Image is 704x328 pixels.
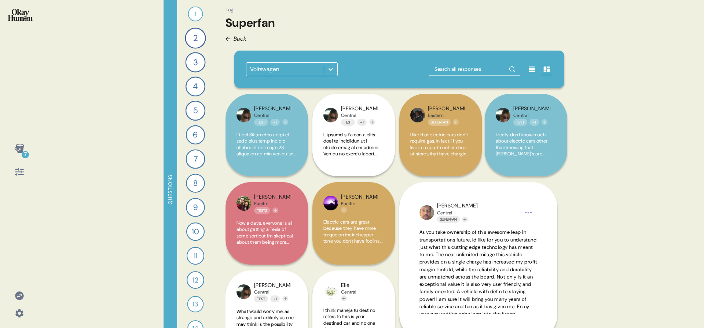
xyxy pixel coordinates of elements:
[410,108,425,122] img: profilepic_2896428847127629.jpg
[270,119,280,126] button: +1
[186,77,205,96] div: 4
[187,271,204,289] div: 12
[254,281,291,290] div: [PERSON_NAME]
[254,289,291,295] div: Central
[186,101,205,121] div: 5
[236,108,251,122] img: profilepic_3337408792991098.jpg
[254,207,270,214] a: Test2
[186,222,205,241] div: 10
[254,105,291,113] div: [PERSON_NAME]
[323,196,338,210] img: profilepic_3897993240216201.jpg
[529,119,539,126] button: +1
[410,132,471,312] span: I like that electric cars don’t require gas. In fact, if you live in a apartment or shop at store...
[282,296,288,302] button: Add tag
[186,125,205,144] div: 6
[428,113,465,118] div: Eastern
[357,119,367,126] button: +1
[341,105,378,113] div: [PERSON_NAME]
[513,119,527,126] a: Test
[22,151,29,158] div: 7
[341,201,378,207] div: Pacific
[236,196,251,211] img: profilepic_3089692241140989.jpg
[341,207,347,213] button: Add tag
[225,6,573,14] span: Tag
[225,36,231,42] span: ←
[437,216,460,223] a: Superfan
[270,295,280,302] button: +1
[254,295,268,302] a: Test
[225,14,573,32] h2: Superfan
[187,247,204,265] div: 11
[369,119,375,125] button: Add tag
[236,284,251,299] img: profilepic_3337408792991098.jpg
[429,63,520,76] input: Search all responses
[496,108,510,122] img: profilepic_3337408792991098.jpg
[437,202,478,210] div: [PERSON_NAME]
[462,217,468,222] button: Add tag
[513,113,550,118] div: Central
[186,174,205,193] div: 8
[254,201,291,207] div: Pacific
[341,295,347,301] button: Add tag
[323,284,338,299] img: profilepic_3097883997000296.jpg
[187,296,204,313] div: 13
[341,113,378,118] div: Central
[496,132,556,299] span: I really don't know much about electric cars other than knowing that [PERSON_NAME]'s are electric...
[186,198,205,217] div: 9
[341,289,356,295] div: Central
[419,229,538,317] span: As you take ownership of this awesome leap in transportations future, Id like for you to understa...
[428,105,465,113] div: [PERSON_NAME]
[437,210,478,216] div: Central
[428,119,451,126] a: Superfan
[341,281,356,290] div: Elle
[185,52,205,72] div: 3
[254,113,291,118] div: Central
[254,119,268,126] a: Test
[185,27,206,48] div: 2
[419,205,434,220] img: profilepic_3370617083018509.jpg
[234,34,246,43] span: Back
[188,7,203,22] div: 1
[254,193,291,201] div: [PERSON_NAME]
[323,108,338,122] img: profilepic_3337408792991098.jpg
[186,150,205,169] div: 7
[250,65,279,74] div: Voltswagen
[542,119,547,125] button: Add tag
[341,193,378,201] div: [PERSON_NAME]
[513,105,550,113] div: [PERSON_NAME]
[341,119,355,126] a: Test
[8,9,33,21] img: okayhuman.3b1b6348.png
[453,119,459,125] button: Add tag
[282,119,288,125] button: Add tag
[272,207,278,213] button: Add tag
